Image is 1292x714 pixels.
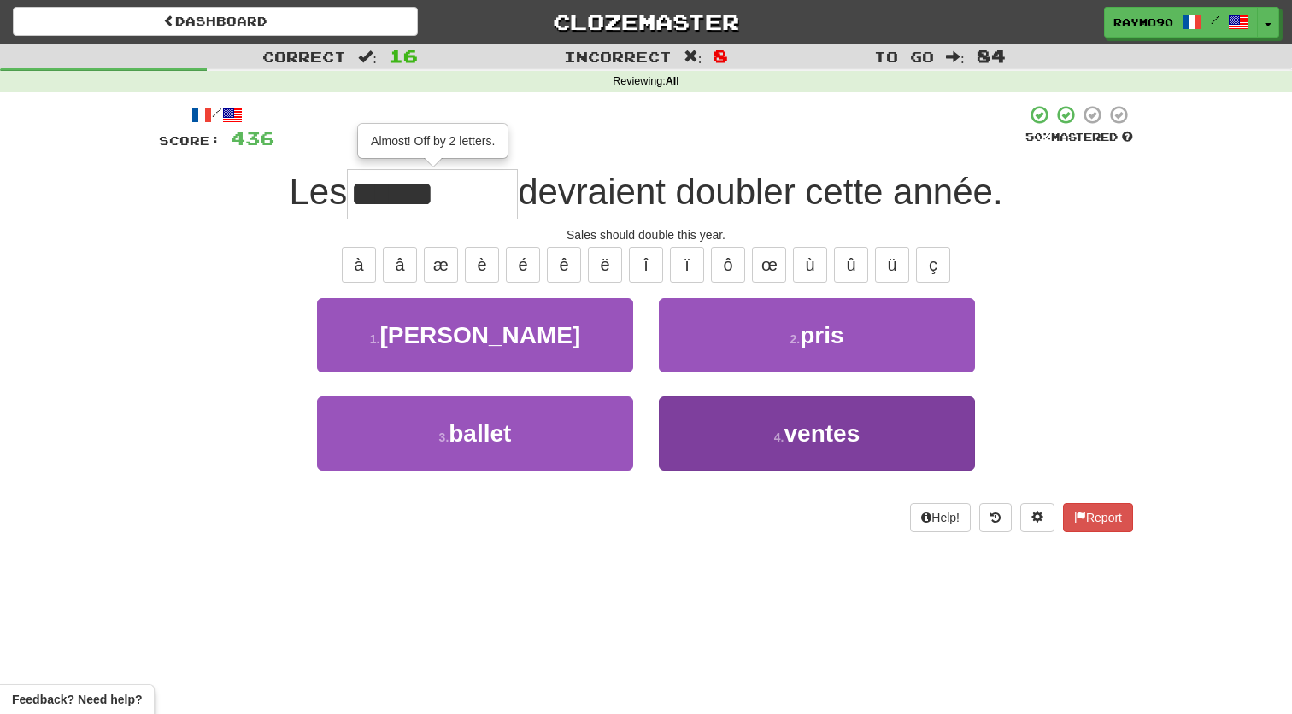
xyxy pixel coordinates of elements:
[424,247,458,283] button: æ
[774,430,784,444] small: 4 .
[670,247,704,283] button: ï
[916,247,950,283] button: ç
[317,396,633,471] button: 3.ballet
[714,45,728,66] span: 8
[465,247,499,283] button: è
[1211,14,1219,26] span: /
[659,298,975,372] button: 2.pris
[979,503,1012,532] button: Round history (alt+y)
[449,420,511,447] span: ballet
[506,247,540,283] button: é
[231,127,274,149] span: 436
[12,691,142,708] span: Open feedback widget
[1104,7,1258,38] a: raymo90 /
[159,133,220,148] span: Score:
[317,298,633,372] button: 1.[PERSON_NAME]
[159,226,1133,243] div: Sales should double this year.
[358,50,377,64] span: :
[629,247,663,283] button: î
[910,503,971,532] button: Help!
[684,50,702,64] span: :
[790,332,800,346] small: 2 .
[439,430,449,444] small: 3 .
[379,322,580,348] span: [PERSON_NAME]
[159,104,274,126] div: /
[977,45,1006,66] span: 84
[711,247,745,283] button: ô
[564,48,672,65] span: Incorrect
[874,48,934,65] span: To go
[370,332,380,346] small: 1 .
[834,247,868,283] button: û
[588,247,622,283] button: ë
[800,322,843,348] span: pris
[289,172,347,212] span: Les
[1025,130,1133,145] div: Mastered
[659,396,975,471] button: 4.ventes
[342,247,376,283] button: à
[875,247,909,283] button: ü
[518,172,1002,212] span: devraient doubler cette année.
[371,134,495,148] span: Almost! Off by 2 letters.
[1113,15,1173,30] span: raymo90
[752,247,786,283] button: œ
[547,247,581,283] button: ê
[13,7,418,36] a: Dashboard
[383,247,417,283] button: â
[1063,503,1133,532] button: Report
[389,45,418,66] span: 16
[262,48,346,65] span: Correct
[784,420,860,447] span: ventes
[443,7,849,37] a: Clozemaster
[793,247,827,283] button: ù
[1025,130,1051,143] span: 50 %
[946,50,965,64] span: :
[666,75,679,87] strong: All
